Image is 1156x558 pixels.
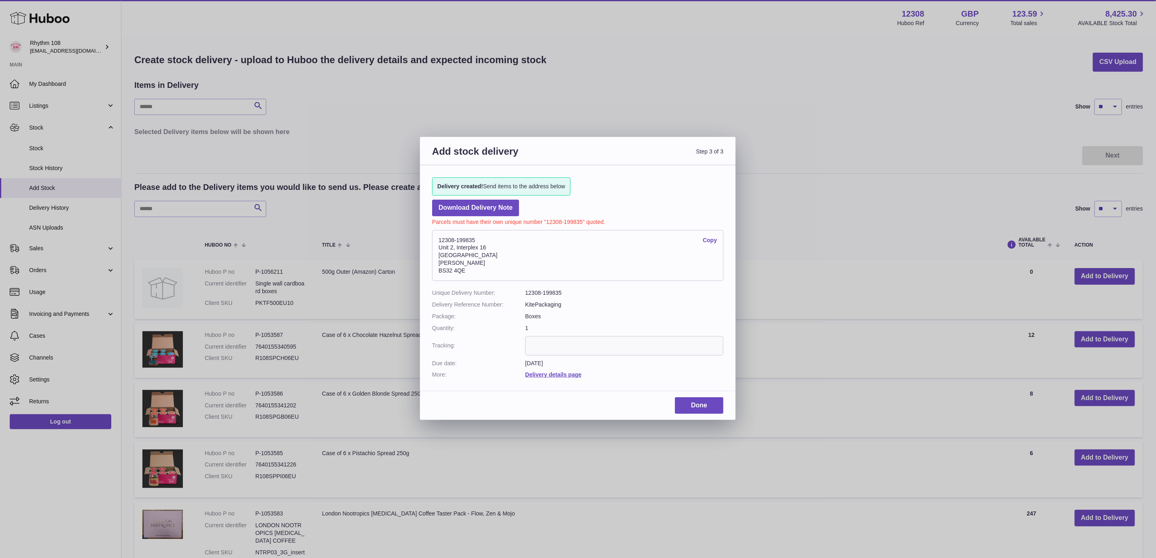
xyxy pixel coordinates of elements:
dd: Boxes [525,313,723,320]
h3: Add stock delivery [432,145,578,167]
p: Parcels must have their own unique number "12308-199835" quoted. [432,216,723,226]
dd: 12308-199835 [525,289,723,297]
dt: Package: [432,313,525,320]
dd: KitePackaging [525,301,723,309]
strong: Delivery created! [437,183,483,190]
a: Copy [703,236,717,244]
address: 12308-199835 Unit 2, Interplex 16 [GEOGRAPHIC_DATA] [PERSON_NAME] BS32 4QE [432,230,723,281]
span: Step 3 of 3 [578,145,723,167]
a: Download Delivery Note [432,200,519,216]
dt: Due date: [432,360,525,367]
dt: More: [432,371,525,379]
dt: Unique Delivery Number: [432,289,525,297]
span: Send items to the address below [437,183,565,190]
dt: Quantity: [432,324,525,332]
dt: Delivery Reference Number: [432,301,525,309]
a: Delivery details page [525,371,581,378]
a: Done [675,397,723,414]
dt: Tracking: [432,336,525,356]
dd: 1 [525,324,723,332]
dd: [DATE] [525,360,723,367]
